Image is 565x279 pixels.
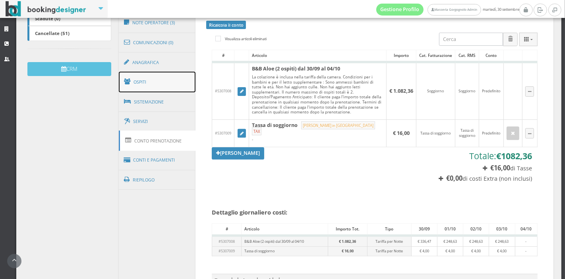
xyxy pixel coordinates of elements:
h4: di Tasse [434,165,532,172]
button: Columns [519,33,538,46]
div: Conto [479,50,503,61]
a: Sistemazione [119,92,196,112]
div: # [212,50,234,61]
a: Scadute (0) [27,11,111,26]
div: Importo Tot. [328,224,367,235]
b: Dettaglio giornaliero costi: [212,209,287,216]
a: Masseria Gorgognolo Admin [428,4,481,16]
td: € 4,00 [412,246,437,256]
td: - [515,236,537,246]
small: TAX [252,127,261,135]
h3: Totale: [434,151,532,161]
b: B&B Aloe (2 ospiti) dal 30/09 al 04/10 [252,65,340,72]
b: € 1.082,36 [339,239,356,244]
div: Colonne [519,33,538,46]
b: Tassa di soggiorno [252,122,298,129]
td: - [515,246,537,256]
b: € 16,00 [342,248,354,254]
button: CRM [27,62,111,76]
td: € 4,00 [463,246,489,256]
a: Conto Prenotazione [119,131,196,151]
div: - [252,137,383,142]
td: Soggiorno [416,62,455,120]
div: 03/10 [489,224,515,235]
td: € 336,47 [412,236,437,246]
h4: di costi Extra (non inclusi) [434,175,532,182]
b: € 1.082,36 [389,88,413,94]
td: € 248,63 [437,236,463,246]
div: Cat. RMS [455,50,479,61]
td: Predefinito [479,120,503,147]
div: Cat. Fatturazione [416,50,455,61]
label: Visualizza articoli eliminati [215,34,267,44]
a: Comunicazioni (0) [119,32,196,53]
td: Tariffa per Notte [367,246,411,256]
div: Articolo [242,224,328,235]
b: € [490,164,510,172]
a: Gestione Profilo [376,4,424,16]
div: 04/10 [515,224,537,235]
td: € 4,00 [437,246,463,256]
span: #5307009 [219,248,235,254]
td: Tassa di soggiorno [455,120,479,147]
a: Servizi [119,111,196,132]
div: 30/09 [412,224,437,235]
span: #5307008 [219,239,235,244]
span: 1082,36 [501,150,532,162]
div: Tipo [368,224,411,235]
td: B&B Aloe (2 ospiti) dal 30/09 al 04/10 [242,236,328,246]
div: Importo [387,50,416,61]
a: Riepilogo [119,170,196,190]
span: 0,00 [450,174,462,183]
b: Scadute (0) [35,15,60,21]
b: € 16,00 [393,130,410,137]
span: 16,00 [494,164,510,172]
a: Note Operatore (3) [119,12,196,33]
td: Tariffa per Notte [367,236,411,246]
td: Tassa di soggiorno [242,246,328,256]
div: 02/10 [463,224,489,235]
span: #5307009 [215,131,231,136]
a: Conti e Pagamenti [119,150,196,170]
span: #5307008 [215,88,231,94]
td: Predefinito [479,62,503,120]
a: Ricalcola il conto [206,21,246,29]
td: Soggiorno [455,62,479,120]
a: Ospiti [119,72,196,92]
a: [PERSON_NAME] [212,147,264,159]
a: Cancellate (51) [27,26,111,41]
div: # [212,224,241,235]
img: BookingDesigner.com [6,1,86,17]
small: [PERSON_NAME] in [GEOGRAPHIC_DATA] [301,121,375,129]
div: La colazione è inclusa nella tariffa della camera. Condizioni per i bambini e per il letto supple... [252,74,383,115]
input: Cerca [439,33,503,46]
b: € [496,150,532,162]
td: € 248,63 [463,236,489,246]
td: € 248,63 [489,236,515,246]
b: Cancellate (51) [35,30,70,36]
div: Articolo [249,50,386,61]
td: Tassa di soggiorno [416,120,455,147]
span: martedì, 30 settembre [376,4,519,16]
td: € 4,00 [489,246,515,256]
a: Anagrafica [119,52,196,73]
div: 01/10 [437,224,463,235]
b: € [446,174,462,183]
